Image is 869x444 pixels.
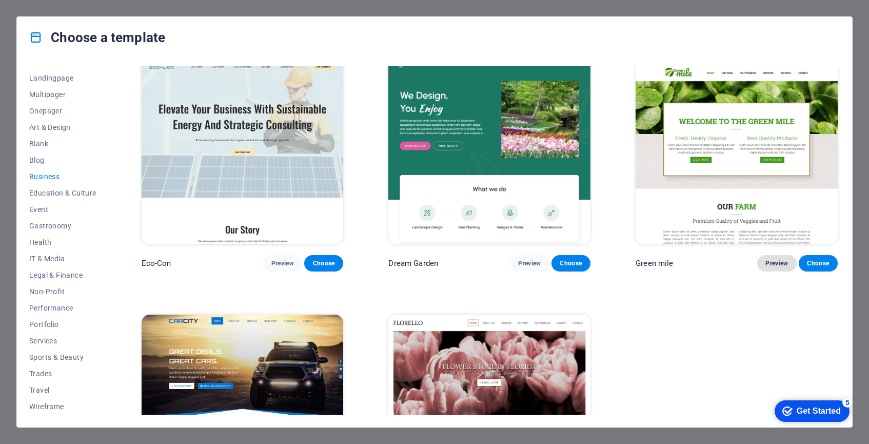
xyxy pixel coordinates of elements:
span: Preview [271,259,294,267]
span: Education & Culture [29,189,96,197]
button: Services [29,333,96,349]
span: Choose [807,259,829,267]
img: Green mile [636,58,838,244]
span: Onepager [29,107,96,115]
button: Choose [551,255,590,272]
button: Health [29,234,96,250]
img: Dream Garden [388,58,590,244]
button: Multipager [29,86,96,103]
span: Preview [518,259,541,267]
button: Choose [304,255,343,272]
img: Eco-Con [142,58,344,244]
p: Green mile [636,258,673,268]
span: Blank [29,140,96,148]
button: Preview [510,255,549,272]
button: Preview [757,255,796,272]
span: Performance [29,304,96,312]
span: Trades [29,370,96,378]
span: Health [29,238,96,246]
button: Blog [29,152,96,168]
span: Business [29,172,96,181]
div: Get Started [30,11,74,21]
button: Choose [799,255,838,272]
button: Sports & Beauty [29,349,96,365]
span: Services [29,337,96,345]
span: Non-Profit [29,287,96,296]
span: Sports & Beauty [29,353,96,361]
button: Legal & Finance [29,267,96,283]
p: Eco-Con [142,258,171,268]
button: Gastronomy [29,218,96,234]
span: IT & Media [29,255,96,263]
button: Trades [29,365,96,382]
button: Portfolio [29,316,96,333]
span: Portfolio [29,320,96,329]
p: Dream Garden [388,258,438,268]
span: Wireframe [29,402,96,411]
button: IT & Media [29,250,96,267]
span: Art & Design [29,123,96,131]
button: Performance [29,300,96,316]
h4: Choose a template [29,29,165,46]
button: Preview [263,255,302,272]
button: Non-Profit [29,283,96,300]
span: Multipager [29,90,96,99]
span: Preview [765,259,788,267]
button: Education & Culture [29,185,96,201]
span: Choose [560,259,582,267]
span: Travel [29,386,96,394]
span: Event [29,205,96,214]
button: Onepager [29,103,96,119]
button: Event [29,201,96,218]
button: Travel [29,382,96,398]
div: Get Started 5 items remaining, 0% complete [8,5,83,27]
span: Gastronomy [29,222,96,230]
button: Business [29,168,96,185]
span: Blog [29,156,96,164]
span: Legal & Finance [29,271,96,279]
button: Art & Design [29,119,96,136]
button: Landingpage [29,70,96,86]
button: Blank [29,136,96,152]
span: Landingpage [29,74,96,82]
div: 5 [76,2,86,12]
span: Choose [312,259,335,267]
button: Wireframe [29,398,96,415]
